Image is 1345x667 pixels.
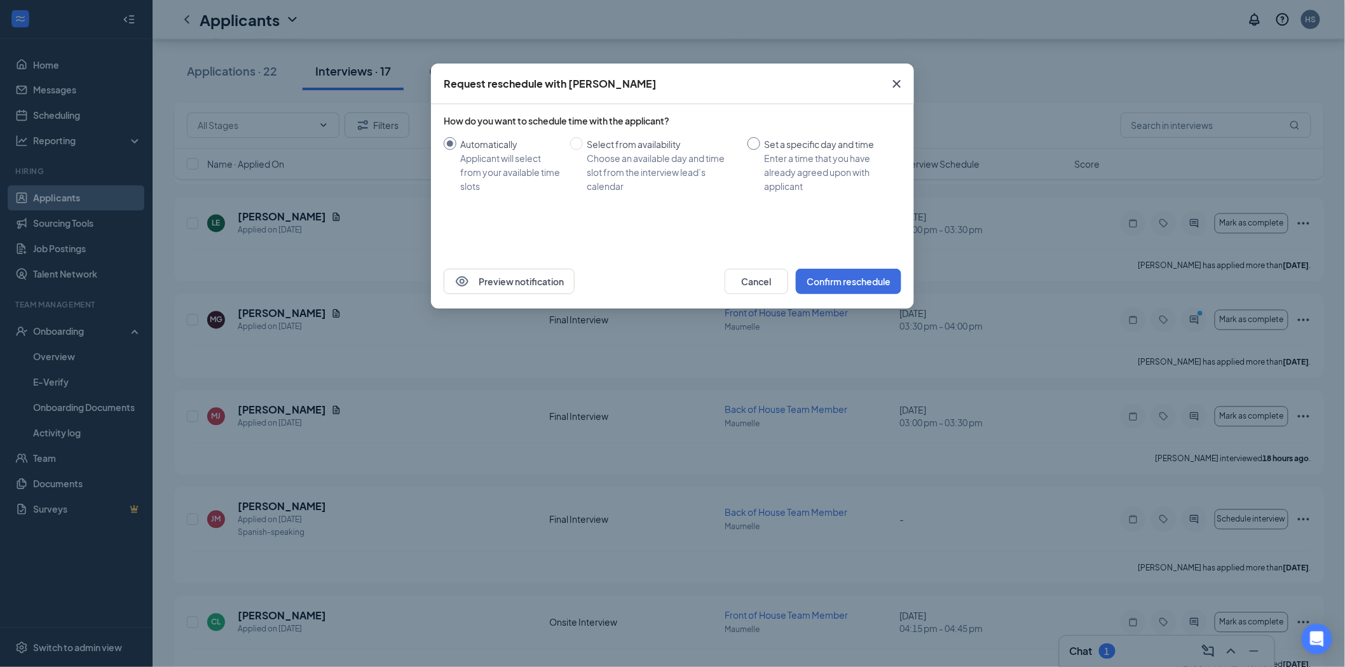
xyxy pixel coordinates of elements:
div: Automatically [460,137,560,151]
svg: Eye [454,274,470,289]
button: Confirm reschedule [796,269,901,294]
button: Cancel [725,269,788,294]
div: Request reschedule with [PERSON_NAME] [444,77,657,91]
div: Enter a time that you have already agreed upon with applicant [764,151,891,193]
button: Close [880,64,914,104]
div: Applicant will select from your available time slots [460,151,560,193]
svg: Cross [889,76,905,91]
div: Choose an available day and time slot from the interview lead’s calendar [587,151,737,193]
button: EyePreview notification [444,269,575,294]
div: Select from availability [587,137,737,151]
div: Open Intercom Messenger [1302,624,1332,654]
div: Set a specific day and time [764,137,891,151]
div: How do you want to schedule time with the applicant? [444,114,901,127]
